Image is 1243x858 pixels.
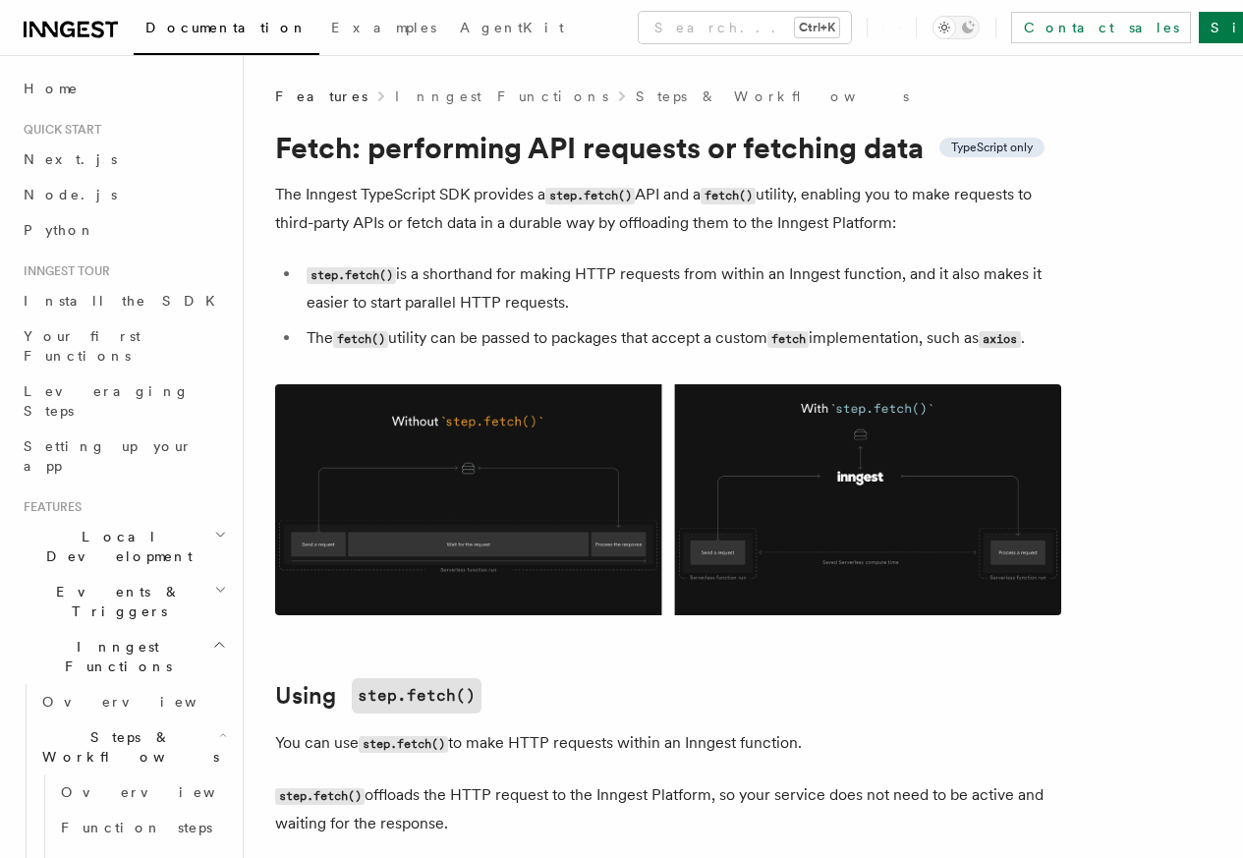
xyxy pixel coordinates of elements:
[145,20,308,35] span: Documentation
[795,18,839,37] kbd: Ctrl+K
[16,177,231,212] a: Node.js
[319,6,448,53] a: Examples
[275,678,481,714] a: Usingstep.fetch()
[275,130,1061,165] h1: Fetch: performing API requests or fetching data
[16,499,82,515] span: Features
[701,188,756,204] code: fetch()
[16,574,231,629] button: Events & Triggers
[42,694,245,710] span: Overview
[16,318,231,373] a: Your first Functions
[275,384,1061,615] img: Using Fetch offloads the HTTP request to the Inngest Platform
[134,6,319,55] a: Documentation
[16,629,231,684] button: Inngest Functions
[24,293,227,309] span: Install the SDK
[352,678,481,714] code: step.fetch()
[331,20,436,35] span: Examples
[448,6,576,53] a: AgentKit
[275,181,1061,237] p: The Inngest TypeScript SDK provides a API and a utility, enabling you to make requests to third-p...
[275,86,367,106] span: Features
[16,519,231,574] button: Local Development
[275,729,1061,758] p: You can use to make HTTP requests within an Inngest function.
[16,637,212,676] span: Inngest Functions
[395,86,608,106] a: Inngest Functions
[16,122,101,138] span: Quick start
[24,151,117,167] span: Next.js
[24,328,141,364] span: Your first Functions
[333,331,388,348] code: fetch()
[275,781,1061,837] p: offloads the HTTP request to the Inngest Platform, so your service does not need to be active and...
[359,736,448,753] code: step.fetch()
[24,222,95,238] span: Python
[24,438,193,474] span: Setting up your app
[34,719,231,774] button: Steps & Workflows
[545,188,635,204] code: step.fetch()
[16,429,231,484] a: Setting up your app
[767,331,809,348] code: fetch
[16,527,214,566] span: Local Development
[16,142,231,177] a: Next.js
[636,86,909,106] a: Steps & Workflows
[53,774,231,810] a: Overview
[24,187,117,202] span: Node.js
[34,727,219,767] span: Steps & Workflows
[301,260,1061,316] li: is a shorthand for making HTTP requests from within an Inngest function, and it also makes it eas...
[307,267,396,284] code: step.fetch()
[16,212,231,248] a: Python
[16,283,231,318] a: Install the SDK
[16,582,214,621] span: Events & Triggers
[301,324,1061,353] li: The utility can be passed to packages that accept a custom implementation, such as .
[61,784,263,800] span: Overview
[16,373,231,429] a: Leveraging Steps
[16,71,231,106] a: Home
[460,20,564,35] span: AgentKit
[639,12,851,43] button: Search...Ctrl+K
[275,788,365,805] code: step.fetch()
[16,263,110,279] span: Inngest tour
[34,684,231,719] a: Overview
[951,140,1033,155] span: TypeScript only
[61,820,212,835] span: Function steps
[24,383,190,419] span: Leveraging Steps
[24,79,79,98] span: Home
[979,331,1020,348] code: axios
[1011,12,1191,43] a: Contact sales
[932,16,980,39] button: Toggle dark mode
[53,810,231,845] a: Function steps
